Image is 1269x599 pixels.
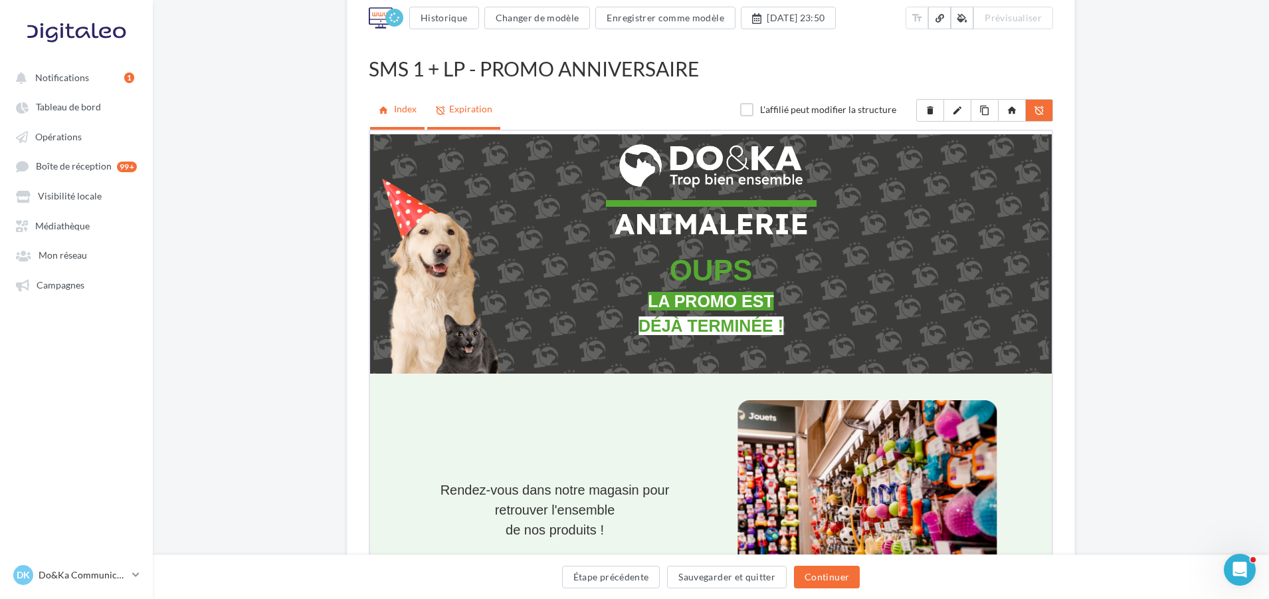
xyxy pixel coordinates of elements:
[70,352,300,386] span: Rendez-vous dans notre magasin pour retrouver l'ensemble
[385,9,403,27] div: Enregistrement en cours
[973,7,1053,29] button: Prévisualiser
[741,7,836,29] button: [DATE] 23:50
[37,279,84,291] span: Campagnes
[117,162,137,172] div: 99+
[998,99,1026,122] button: home
[595,7,735,29] button: Enregistrer comme modèle
[944,100,971,121] a: mode_edit
[370,92,425,126] a: Index
[378,104,392,117] i: home
[427,92,500,126] a: Expiration
[985,12,1042,23] span: Prévisualiser
[794,566,860,588] button: Continuer
[979,105,990,116] i: content_copy
[911,11,923,25] i: text_fields
[142,10,540,114] img: logo_doka_Animalerie_Horizontal_fond_transparent-4.png
[925,105,935,116] i: delete
[952,105,963,116] i: mode_edit
[667,566,787,588] button: Sauvegarder et quitter
[740,103,896,116] label: L'affilié peut modifier la structure
[943,99,971,122] button: mode_edit
[268,185,413,204] span: DÉJÀ TERMINÉE !
[39,568,127,582] p: Do&Ka Communication
[1025,99,1053,122] button: alarm_off
[409,7,479,29] button: Historique
[36,102,101,113] span: Tableau de bord
[136,392,234,406] span: de nos produits !
[35,220,90,231] span: Médiathèque
[484,7,591,29] button: Changer de modèle
[35,72,89,83] span: Notifications
[1026,100,1052,121] a: alarm_off
[35,131,82,142] span: Opérations
[1007,105,1017,116] i: home
[8,65,140,89] button: Notifications 1
[17,568,30,582] span: DK
[369,55,1053,82] div: SMS 1 + LP - PROMO ANNIVERSAIRE
[8,154,145,178] a: Boîte de réception 99+
[435,104,449,117] i: alarm_off
[916,99,944,122] button: delete
[1034,105,1044,116] i: alarm_off
[562,566,660,588] button: Étape précédente
[917,100,943,121] a: delete
[38,191,102,202] span: Visibilité locale
[8,273,145,297] a: Campagnes
[971,100,998,121] a: content_copy
[906,7,928,29] button: text_fields
[138,436,231,448] a: RDV EN MAGASIN
[11,562,142,588] a: DK Do&Ka Communication
[8,183,145,207] a: Visibilité locale
[8,243,145,267] a: Mon réseau
[8,213,145,237] a: Médiathèque
[36,161,112,172] span: Boîte de réception
[278,161,403,180] span: LA PROMO EST
[8,94,145,118] a: Tableau de bord
[124,72,134,83] div: 1
[999,100,1025,121] a: home
[8,124,145,148] a: Opérations
[39,250,87,261] span: Mon réseau
[300,123,383,156] span: OUPS
[367,269,627,529] img: bloc-lp-rdvmag.png
[971,99,999,122] button: content_copy
[1224,554,1256,586] iframe: Intercom live chat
